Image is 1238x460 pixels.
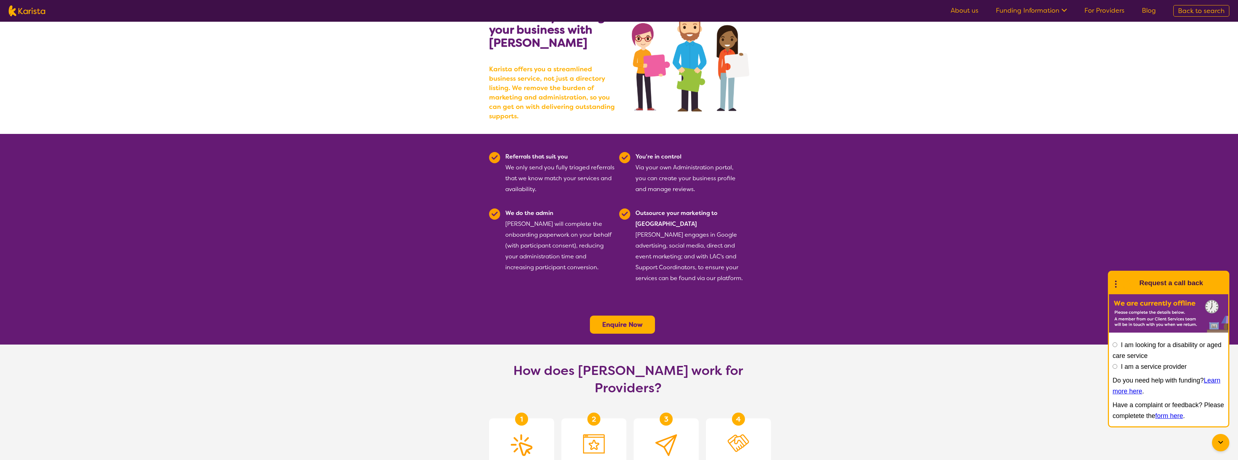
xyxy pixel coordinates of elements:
[602,320,643,329] a: Enquire Now
[505,153,568,160] b: Referrals that suit you
[590,316,655,334] button: Enquire Now
[505,151,615,195] div: We only send you fully triaged referrals that we know match your services and availability.
[9,5,45,16] img: Karista logo
[511,434,532,456] img: Complete the enquiry form
[489,208,500,220] img: Tick
[1173,5,1229,17] a: Back to search
[1121,363,1187,370] label: I am a service provider
[515,413,528,426] div: 1
[489,9,625,50] b: Learn how you can grow your business with [PERSON_NAME]
[1121,276,1135,290] img: Karista
[505,208,615,284] div: [PERSON_NAME] will complete the onboarding paperwork on your behalf (with participant consent), r...
[1109,294,1228,333] img: Karista offline chat form to request call back
[619,152,630,163] img: Tick
[1084,6,1125,15] a: For Providers
[1113,375,1225,397] p: Do you need help with funding? .
[1113,341,1221,359] label: I am looking for a disability or aged care service
[489,64,619,121] b: Karista offers you a streamlined business service, not just a directory listing. We remove the bu...
[1113,400,1225,421] p: Have a complaint or feedback? Please completete the .
[1139,278,1203,288] h1: Request a call back
[583,434,605,453] img: Set up your online profile
[951,6,978,15] a: About us
[660,413,673,426] div: 3
[1155,412,1183,419] a: form here
[732,413,745,426] div: 4
[489,152,500,163] img: Tick
[728,434,749,452] img: Onboard
[1142,6,1156,15] a: Blog
[996,6,1067,15] a: Funding Information
[1178,7,1225,15] span: Back to search
[635,209,717,228] b: Outsource your marketing to [GEOGRAPHIC_DATA]
[587,413,600,426] div: 2
[632,10,749,111] img: grow your business with Karista
[635,208,745,284] div: [PERSON_NAME] engages in Google advertising, social media, direct and event marketing; and with L...
[505,209,553,217] b: We do the admin
[635,151,745,195] div: Via your own Administration portal, you can create your business profile and manage reviews.
[655,434,677,456] img: Provider Start receiving requests
[619,208,630,220] img: Tick
[635,153,681,160] b: You're in control
[507,362,749,397] h1: How does [PERSON_NAME] work for Providers?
